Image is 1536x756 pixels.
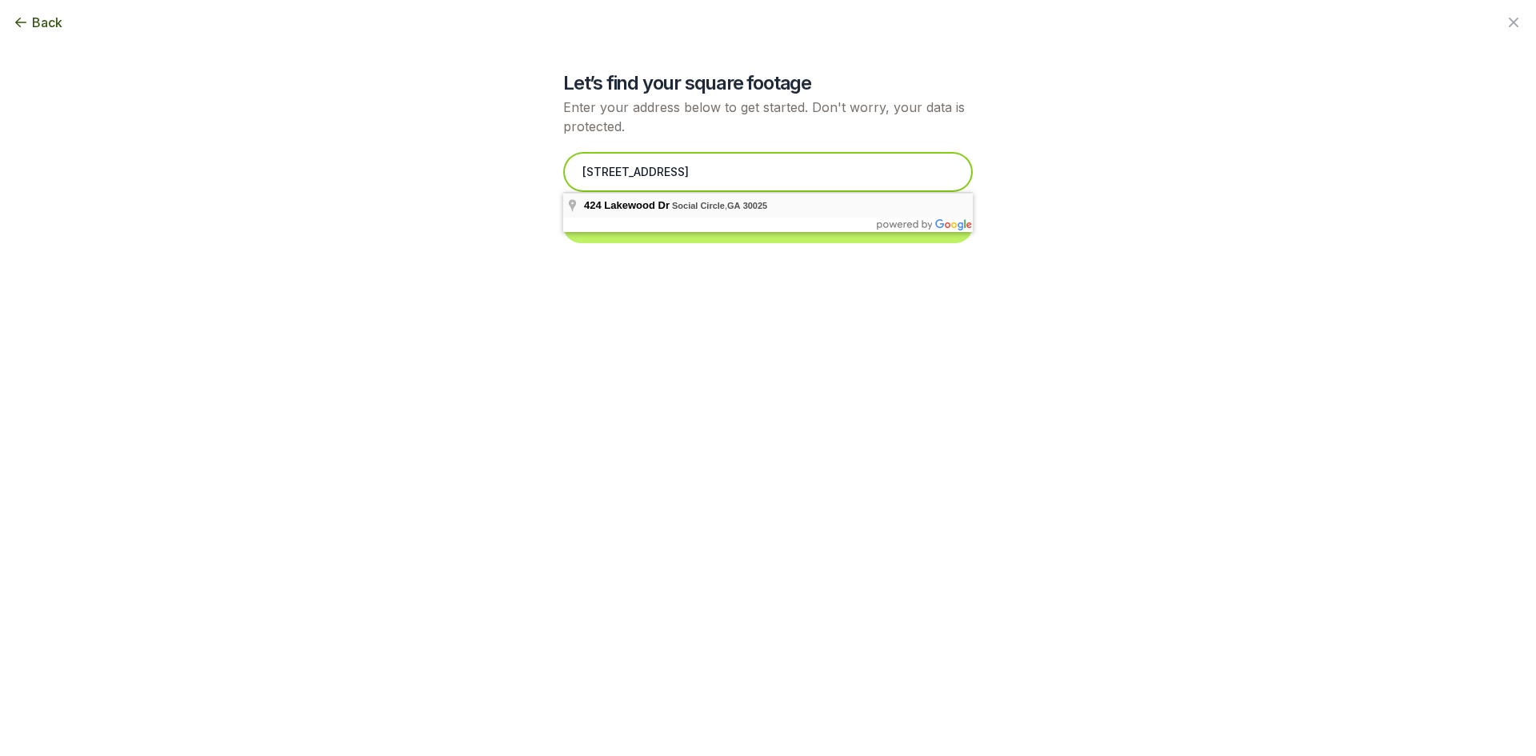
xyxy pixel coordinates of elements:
[13,13,62,32] button: Back
[563,70,973,96] h2: Let’s find your square footage
[32,13,62,32] span: Back
[743,201,768,210] span: 30025
[672,201,767,210] span: ,
[604,199,670,211] span: Lakewood Dr
[563,152,973,192] input: Enter your address
[563,98,973,136] p: Enter your address below to get started. Don't worry, your data is protected.
[672,201,725,210] span: Social Circle
[584,199,602,211] span: 424
[727,201,741,210] span: GA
